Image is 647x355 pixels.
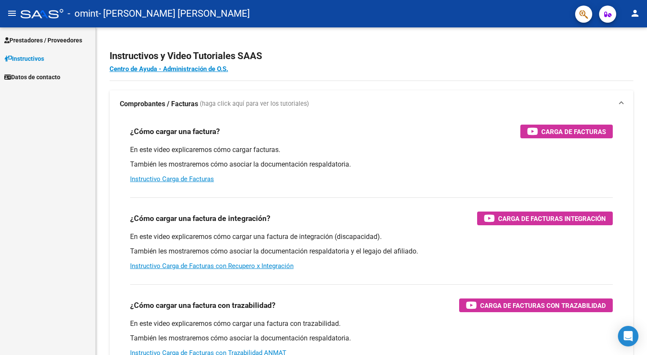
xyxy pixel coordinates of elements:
[459,298,613,312] button: Carga de Facturas con Trazabilidad
[4,72,60,82] span: Datos de contacto
[520,125,613,138] button: Carga de Facturas
[618,326,638,346] div: Open Intercom Messenger
[477,212,613,225] button: Carga de Facturas Integración
[120,99,198,109] strong: Comprobantes / Facturas
[7,8,17,18] mat-icon: menu
[130,160,613,169] p: También les mostraremos cómo asociar la documentación respaldatoria.
[130,247,613,256] p: También les mostraremos cómo asociar la documentación respaldatoria y el legajo del afiliado.
[130,299,276,311] h3: ¿Cómo cargar una factura con trazabilidad?
[130,262,294,270] a: Instructivo Carga de Facturas con Recupero x Integración
[110,90,633,118] mat-expansion-panel-header: Comprobantes / Facturas (haga click aquí para ver los tutoriales)
[110,65,228,73] a: Centro de Ayuda - Administración de O.S.
[130,212,270,224] h3: ¿Cómo cargar una factura de integración?
[130,145,613,155] p: En este video explicaremos cómo cargar facturas.
[4,36,82,45] span: Prestadores / Proveedores
[130,175,214,183] a: Instructivo Carga de Facturas
[110,48,633,64] h2: Instructivos y Video Tutoriales SAAS
[200,99,309,109] span: (haga click aquí para ver los tutoriales)
[130,232,613,242] p: En este video explicaremos cómo cargar una factura de integración (discapacidad).
[98,4,250,23] span: - [PERSON_NAME] [PERSON_NAME]
[498,213,606,224] span: Carga de Facturas Integración
[130,125,220,137] h3: ¿Cómo cargar una factura?
[4,54,44,63] span: Instructivos
[130,334,613,343] p: También les mostraremos cómo asociar la documentación respaldatoria.
[68,4,98,23] span: - omint
[480,300,606,311] span: Carga de Facturas con Trazabilidad
[130,319,613,328] p: En este video explicaremos cómo cargar una factura con trazabilidad.
[541,126,606,137] span: Carga de Facturas
[630,8,640,18] mat-icon: person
